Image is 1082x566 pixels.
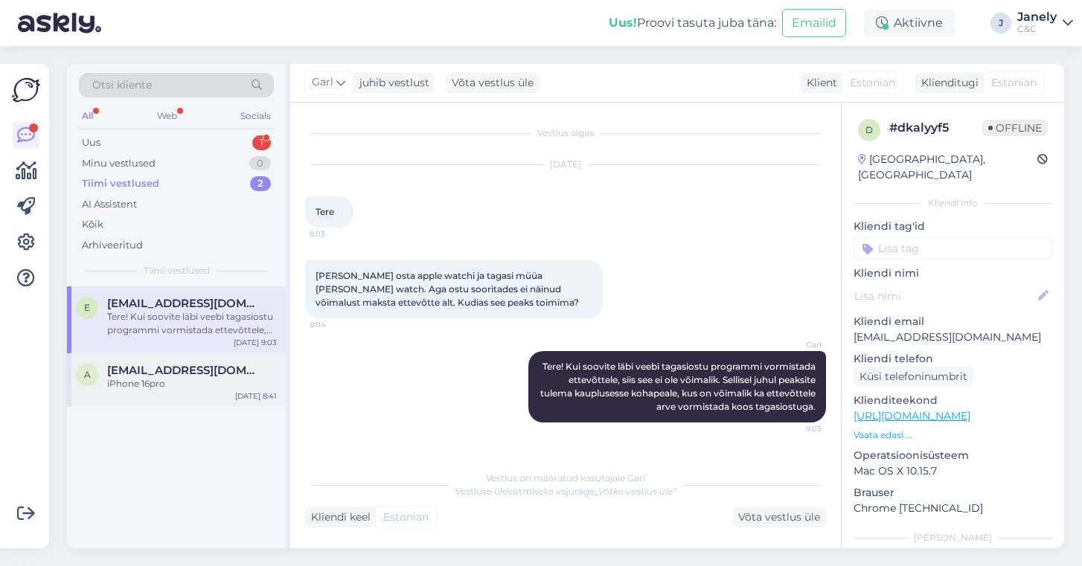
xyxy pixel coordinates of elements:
[79,106,96,126] div: All
[854,393,1052,408] p: Klienditeekond
[854,501,1052,516] p: Chrome [TECHNICAL_ID]
[850,75,895,91] span: Estonian
[144,264,210,277] span: Tiimi vestlused
[854,409,970,422] a: [URL][DOMAIN_NAME]
[854,463,1052,479] p: Mac OS X 10.15.7
[854,219,1052,234] p: Kliendi tag'id
[854,367,973,387] div: Küsi telefoninumbrit
[854,314,1052,329] p: Kliendi email
[82,217,103,232] div: Kõik
[854,329,1052,345] p: [EMAIL_ADDRESS][DOMAIN_NAME]
[250,176,271,191] div: 2
[455,486,676,497] span: Vestluse ülevõtmiseks vajutage
[235,390,277,402] div: [DATE] 8:41
[316,206,334,217] span: Tere
[82,197,137,212] div: AI Assistent
[854,531,1052,544] div: [PERSON_NAME]
[82,135,100,150] div: Uus
[854,266,1052,281] p: Kliendi nimi
[609,16,637,30] b: Uus!
[92,77,152,93] span: Otsi kliente
[154,106,180,126] div: Web
[854,288,1035,304] input: Lisa nimi
[316,270,579,308] span: [PERSON_NAME] osta apple watchi ja tagasi müüa [PERSON_NAME] watch. Aga ostu sooritades ei näinud...
[864,10,955,36] div: Aktiivne
[854,448,1052,463] p: Operatsioonisüsteem
[991,75,1037,91] span: Estonian
[312,74,333,91] span: Garl
[990,13,1011,33] div: J
[237,106,274,126] div: Socials
[12,76,40,104] img: Askly Logo
[915,75,979,91] div: Klienditugi
[310,319,365,330] span: 8:04
[82,238,143,253] div: Arhiveeritud
[305,126,826,140] div: Vestlus algas
[766,339,822,350] span: Garl
[889,119,982,137] div: # dkalyyf5
[1017,11,1057,23] div: Janely
[782,9,846,37] button: Emailid
[305,158,826,171] div: [DATE]
[540,361,818,412] span: Tere! Kui soovite läbi veebi tagasiostu programmi vormistada ettevõttele, siis see ei ole võimali...
[234,337,277,348] div: [DATE] 9:03
[353,75,429,91] div: juhib vestlust
[107,297,262,310] span: evelinv@gmail.com
[252,135,271,150] div: 1
[84,369,91,380] span: a
[858,152,1037,183] div: [GEOGRAPHIC_DATA], [GEOGRAPHIC_DATA]
[854,485,1052,501] p: Brauser
[305,509,371,525] div: Kliendi keel
[486,472,645,483] span: Vestlus on määratud kasutajale Garl
[84,302,90,313] span: e
[854,428,1052,442] p: Vaata edasi ...
[595,486,676,497] i: „Võtke vestlus üle”
[732,507,826,527] div: Võta vestlus üle
[383,509,429,525] span: Estonian
[609,14,776,32] div: Proovi tasuta juba täna:
[310,228,365,239] span: 8:03
[107,377,277,390] div: iPhone 16pro
[1017,11,1073,35] a: JanelyC&C
[1017,23,1057,35] div: C&C
[766,423,822,434] span: 9:03
[854,237,1052,260] input: Lisa tag
[801,75,837,91] div: Klient
[249,156,271,171] div: 0
[82,176,159,191] div: Tiimi vestlused
[82,156,156,171] div: Minu vestlused
[865,124,873,135] span: d
[982,120,1048,136] span: Offline
[854,196,1052,210] div: Kliendi info
[854,351,1052,367] p: Kliendi telefon
[107,364,262,377] span: argo@markeer.ee
[446,73,540,93] div: Võta vestlus üle
[107,310,277,337] div: Tere! Kui soovite läbi veebi tagasiostu programmi vormistada ettevõttele, siis see ei ole võimali...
